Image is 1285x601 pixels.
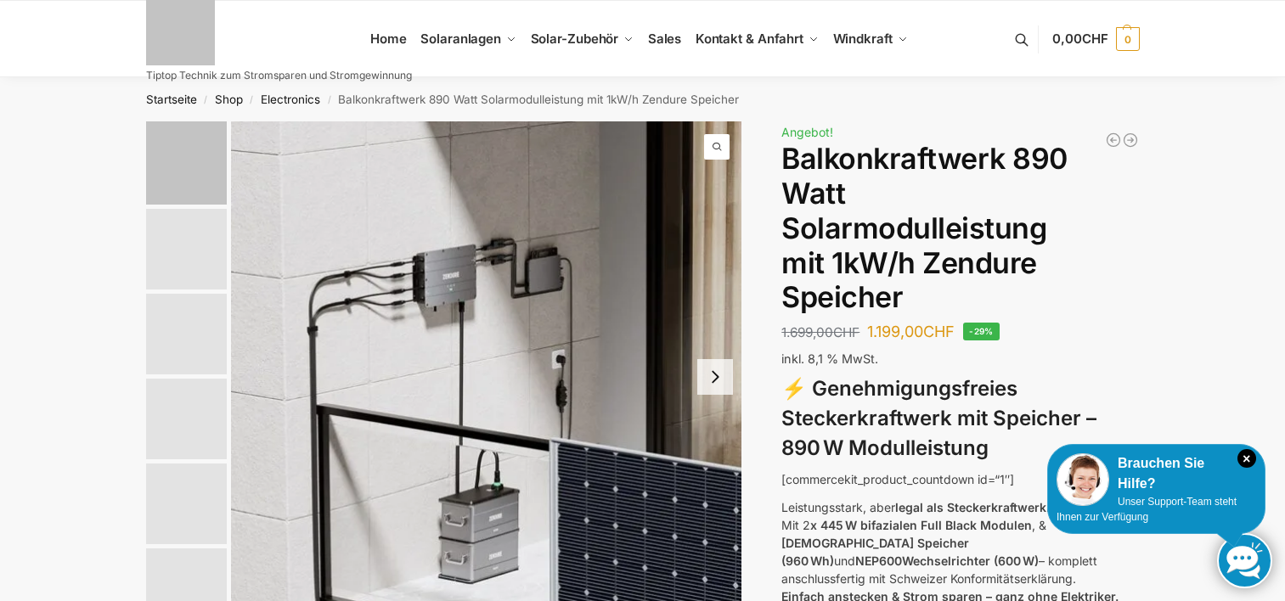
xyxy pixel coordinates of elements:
[1057,496,1237,523] span: Unser Support-Team steht Ihnen zur Verfügung
[855,553,1039,568] strong: NEP600Wechselrichter (600 W)
[142,206,227,291] li: 2 / 6
[688,1,826,77] a: Kontakt & Anfahrt
[197,93,215,107] span: /
[261,93,320,106] a: Electronics
[826,1,915,77] a: Windkraft
[146,121,227,205] img: Zendure-solar-flow-Batteriespeicher für Balkonkraftwerke
[146,93,197,106] a: Startseite
[833,324,859,340] span: CHF
[243,93,261,107] span: /
[781,142,1139,315] h1: Balkonkraftwerk 890 Watt Solarmodulleistung mit 1kW/h Zendure Speicher
[810,518,1032,532] strong: x 445 W bifazialen Full Black Modulen
[146,463,227,544] img: nep-microwechselrichter-600w
[420,31,501,47] span: Solaranlagen
[1116,27,1140,51] span: 0
[781,351,878,366] span: inkl. 8,1 % MwSt.
[781,536,969,568] strong: [DEMOGRAPHIC_DATA] Speicher (960 Wh)
[781,470,1139,488] p: [commercekit_product_countdown id=“1″]
[146,379,227,459] img: Zendure-solar-flow-Batteriespeicher für Balkonkraftwerke
[1082,31,1108,47] span: CHF
[781,324,859,340] bdi: 1.699,00
[781,125,833,139] span: Angebot!
[1057,453,1109,506] img: Customer service
[1237,449,1256,468] i: Schließen
[1105,132,1122,149] a: Balkonkraftwerk 890 Watt Solarmodulleistung mit 2kW/h Zendure Speicher
[696,31,803,47] span: Kontakt & Anfahrt
[867,323,955,340] bdi: 1.199,00
[146,294,227,374] img: Maysun
[923,323,955,340] span: CHF
[116,77,1169,121] nav: Breadcrumb
[895,500,1046,514] strong: legal als Steckerkraftwerk
[640,1,688,77] a: Sales
[142,376,227,461] li: 4 / 6
[146,70,412,81] p: Tiptop Technik zum Stromsparen und Stromgewinnung
[1057,453,1256,494] div: Brauchen Sie Hilfe?
[142,121,227,206] li: 1 / 6
[1052,14,1139,65] a: 0,00CHF 0
[215,93,243,106] a: Shop
[1052,31,1107,47] span: 0,00
[414,1,523,77] a: Solaranlagen
[781,374,1139,463] h3: ⚡ Genehmigungsfreies Steckerkraftwerk mit Speicher – 890 W Modulleistung
[320,93,338,107] span: /
[648,31,682,47] span: Sales
[1122,132,1139,149] a: Steckerkraftwerk mit 4 KW Speicher und 8 Solarmodulen mit 3600 Watt
[146,209,227,289] img: Anschlusskabel-3meter_schweizer-stecker
[523,1,640,77] a: Solar-Zubehör
[142,461,227,546] li: 5 / 6
[963,323,1000,340] span: -29%
[531,31,619,47] span: Solar-Zubehör
[697,359,733,395] button: Next slide
[142,291,227,376] li: 3 / 6
[833,31,893,47] span: Windkraft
